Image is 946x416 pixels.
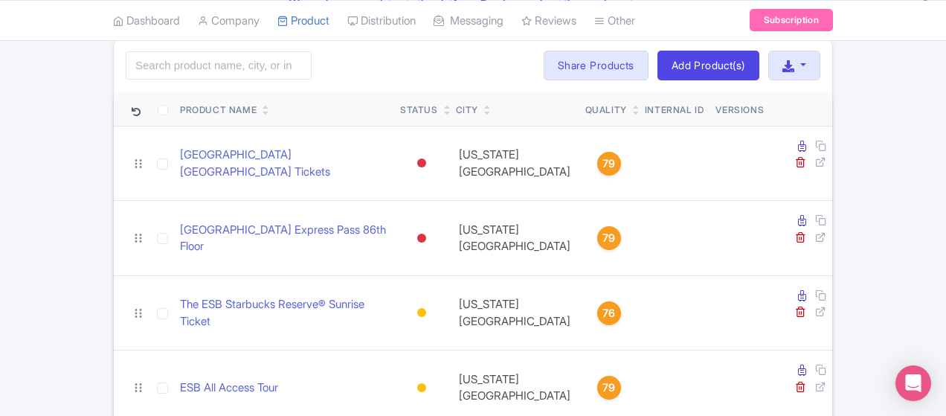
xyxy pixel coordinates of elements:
a: 79 [585,226,633,250]
a: [GEOGRAPHIC_DATA] [GEOGRAPHIC_DATA] Tickets [180,147,388,180]
span: 79 [602,380,615,396]
div: Building [414,302,429,324]
td: [US_STATE][GEOGRAPHIC_DATA] [450,126,579,201]
div: Inactive [414,228,429,249]
div: Product Name [180,103,257,117]
td: [US_STATE][GEOGRAPHIC_DATA] [450,201,579,276]
a: Add Product(s) [657,51,759,80]
div: City [456,103,478,117]
div: Status [400,103,438,117]
div: Inactive [414,153,429,174]
a: 79 [585,152,633,176]
a: 79 [585,376,633,400]
a: The ESB Starbucks Reserve® Sunrise Ticket [180,296,388,330]
span: 79 [602,156,615,172]
div: Building [414,377,429,399]
input: Search product name, city, or interal id [126,51,312,80]
td: [US_STATE][GEOGRAPHIC_DATA] [450,275,579,351]
th: Versions [709,92,770,127]
div: Quality [585,103,627,117]
span: 79 [602,230,615,246]
span: 76 [602,305,615,321]
a: Share Products [544,51,649,80]
div: Open Intercom Messenger [895,365,931,401]
a: Subscription [750,9,833,31]
a: [GEOGRAPHIC_DATA] Express Pass 86th Floor [180,222,388,255]
a: ESB All Access Tour [180,380,278,397]
a: 76 [585,301,633,325]
th: Internal ID [639,92,710,127]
